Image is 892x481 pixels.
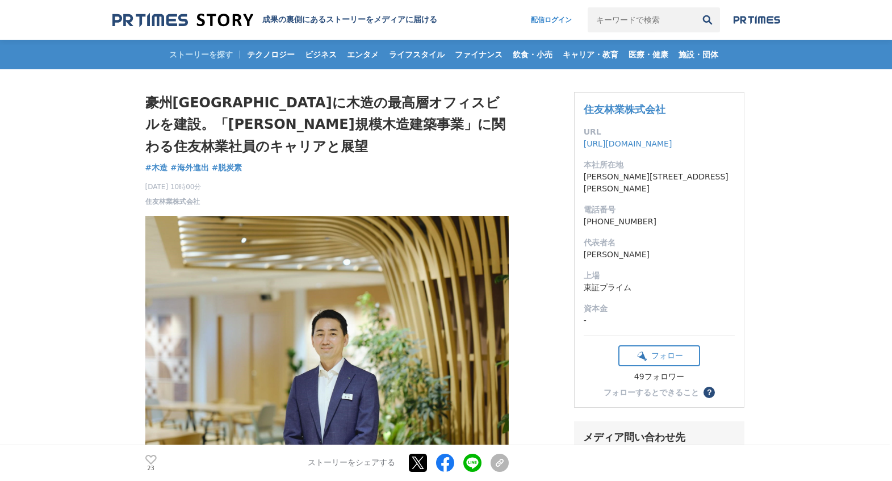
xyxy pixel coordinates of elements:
[384,49,449,60] span: ライフスタイル
[584,237,735,249] dt: 代表者名
[262,15,437,25] h2: 成果の裏側にあるストーリーをメディアに届ける
[674,40,723,69] a: 施設・団体
[584,282,735,294] dd: 東証プライム
[170,162,209,173] span: #海外進出
[112,12,437,28] a: 成果の裏側にあるストーリーをメディアに届ける 成果の裏側にあるストーリーをメディアに届ける
[212,162,242,174] a: #脱炭素
[584,249,735,261] dd: [PERSON_NAME]
[584,270,735,282] dt: 上場
[584,103,665,115] a: 住友林業株式会社
[308,458,395,469] p: ストーリーをシェアする
[584,315,735,327] dd: -
[584,204,735,216] dt: 電話番号
[588,7,695,32] input: キーワードで検索
[583,430,735,444] div: メディア問い合わせ先
[520,7,583,32] a: 配信ログイン
[584,216,735,228] dd: [PHONE_NUMBER]
[300,40,341,69] a: ビジネス
[695,7,720,32] button: 検索
[624,49,673,60] span: 医療・健康
[674,49,723,60] span: 施設・団体
[618,372,700,382] div: 49フォロワー
[734,15,780,24] img: prtimes
[145,466,157,471] p: 23
[342,49,383,60] span: エンタメ
[508,49,557,60] span: 飲食・小売
[624,40,673,69] a: 医療・健康
[584,159,735,171] dt: 本社所在地
[558,40,623,69] a: キャリア・教育
[584,171,735,195] dd: [PERSON_NAME][STREET_ADDRESS][PERSON_NAME]
[450,40,507,69] a: ファイナンス
[604,388,699,396] div: フォローするとできること
[618,345,700,366] button: フォロー
[170,162,209,174] a: #海外進出
[145,182,202,192] span: [DATE] 10時00分
[584,139,672,148] a: [URL][DOMAIN_NAME]
[112,12,253,28] img: 成果の裏側にあるストーリーをメディアに届ける
[145,162,168,174] a: #木造
[145,162,168,173] span: #木造
[508,40,557,69] a: 飲食・小売
[145,196,200,207] a: 住友林業株式会社
[450,49,507,60] span: ファイナンス
[558,49,623,60] span: キャリア・教育
[584,126,735,138] dt: URL
[242,49,299,60] span: テクノロジー
[705,388,713,396] span: ？
[212,162,242,173] span: #脱炭素
[145,92,509,157] h1: 豪州[GEOGRAPHIC_DATA]に木造の最高層オフィスビルを建設。「[PERSON_NAME]規模木造建築事業」に関わる住友林業社員のキャリアと展望
[300,49,341,60] span: ビジネス
[342,40,383,69] a: エンタメ
[242,40,299,69] a: テクノロジー
[703,387,715,398] button: ？
[584,303,735,315] dt: 資本金
[384,40,449,69] a: ライフスタイル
